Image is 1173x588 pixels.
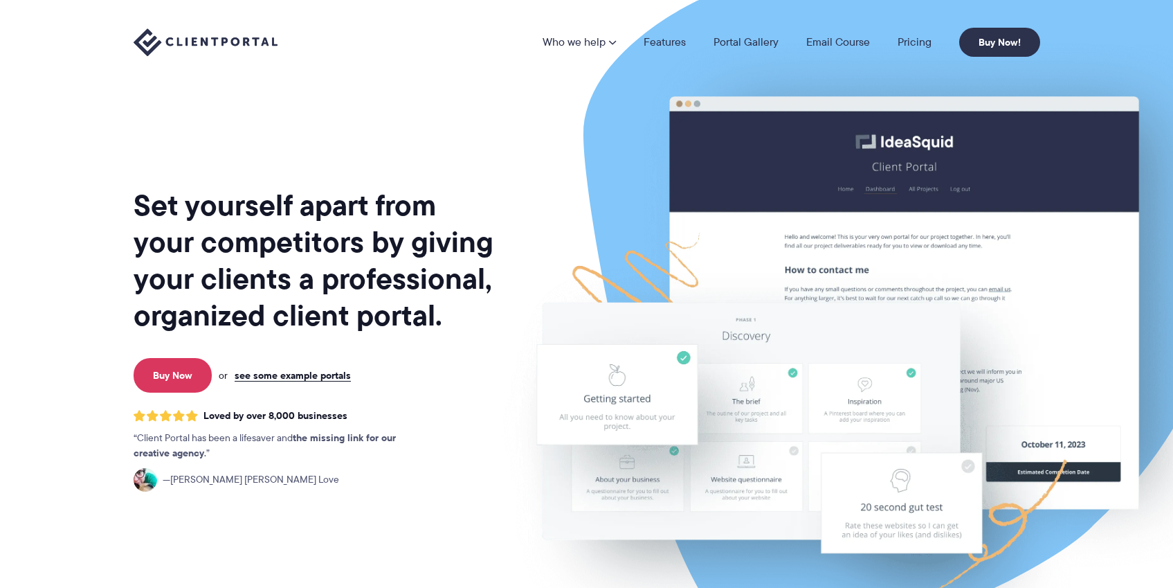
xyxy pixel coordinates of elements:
[959,28,1040,57] a: Buy Now!
[163,472,339,488] span: [PERSON_NAME] [PERSON_NAME] Love
[134,431,424,461] p: Client Portal has been a lifesaver and .
[543,37,616,48] a: Who we help
[134,358,212,393] a: Buy Now
[203,410,347,422] span: Loved by over 8,000 businesses
[134,187,496,334] h1: Set yourself apart from your competitors by giving your clients a professional, organized client ...
[134,430,396,461] strong: the missing link for our creative agency
[806,37,870,48] a: Email Course
[898,37,931,48] a: Pricing
[644,37,686,48] a: Features
[235,369,351,382] a: see some example portals
[713,37,779,48] a: Portal Gallery
[219,369,228,382] span: or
